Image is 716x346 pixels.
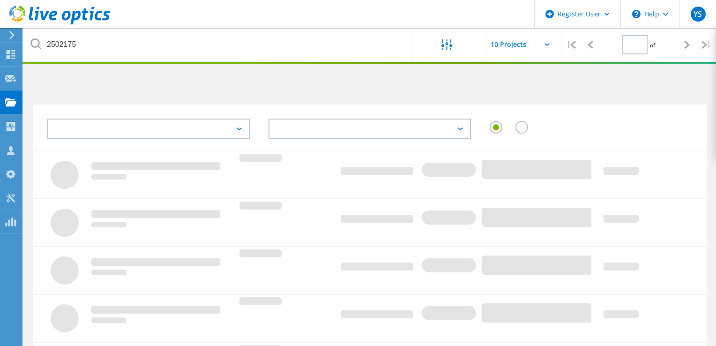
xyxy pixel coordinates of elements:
a: Live Optics Dashboard [9,20,110,26]
div: | [561,28,581,61]
svg: \n [632,10,641,18]
span: YS [694,10,702,18]
input: undefined [23,28,412,61]
span: of [650,41,655,49]
div: | [697,28,716,61]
